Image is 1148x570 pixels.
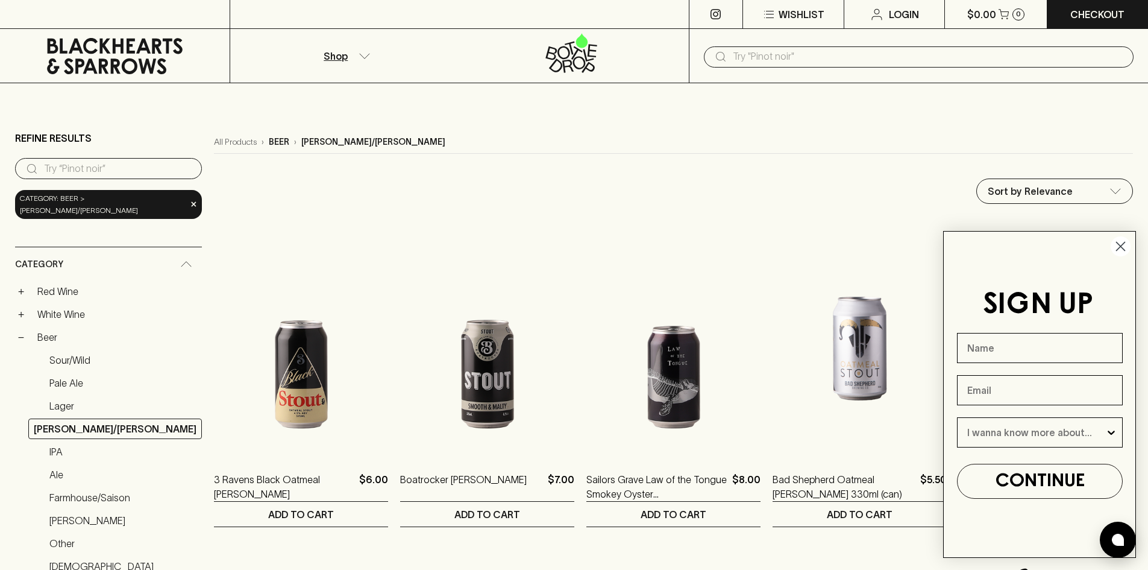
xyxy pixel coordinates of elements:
span: × [190,198,198,211]
input: Name [957,333,1123,363]
button: Close dialog [1110,236,1131,257]
p: Checkout [1070,7,1124,22]
span: SIGN UP [983,291,1093,319]
img: Sailors Grave Law of the Tongue Smokey Oyster Stout [586,243,761,454]
p: Wishlist [779,7,824,22]
button: Show Options [1105,418,1117,447]
input: Try "Pinot noir" [733,47,1124,66]
a: Red Wine [32,281,202,302]
span: Category: beer > [PERSON_NAME]/[PERSON_NAME] [20,192,187,217]
input: Email [957,375,1123,405]
p: Refine Results [15,131,92,145]
button: + [15,308,27,320]
button: ADD TO CART [214,502,388,527]
p: ⠀ [230,7,240,22]
p: › [262,136,264,148]
div: FLYOUT Form [931,219,1148,570]
a: Pale Ale [44,373,202,393]
p: ADD TO CART [454,507,520,522]
a: Lager [44,396,202,416]
a: Farmhouse/Saison [44,487,202,508]
a: Sailors Grave Law of the Tongue Smokey Oyster [PERSON_NAME] [586,472,727,501]
img: bubble-icon [1112,534,1124,546]
button: − [15,331,27,343]
p: ADD TO CART [641,507,706,522]
input: Try “Pinot noir” [44,159,192,179]
button: ADD TO CART [586,502,761,527]
p: $7.00 [548,472,574,501]
p: ADD TO CART [827,507,892,522]
p: 0 [1016,11,1021,17]
div: Sort by Relevance [977,179,1132,203]
button: Shop [230,29,460,83]
p: beer [269,136,289,148]
a: Sour/Wild [44,350,202,370]
img: 3 Ravens Black Oatmeal Stout [214,243,388,454]
button: ADD TO CART [400,502,574,527]
a: Beer [32,327,202,347]
button: CONTINUE [957,464,1123,499]
p: Sort by Relevance [988,184,1073,198]
button: ADD TO CART [773,502,947,527]
a: Ale [44,464,202,485]
p: Login [889,7,919,22]
div: Category [15,247,202,282]
img: Boatrocker Stout [400,243,574,454]
a: [PERSON_NAME]/[PERSON_NAME] [28,419,202,439]
p: Shop [324,49,348,63]
img: Bad Shepherd Oatmeal Stout 330ml (can) [773,243,947,454]
span: Category [15,257,63,272]
p: $6.00 [359,472,388,501]
input: I wanna know more about... [967,418,1105,447]
a: IPA [44,442,202,462]
p: › [294,136,296,148]
a: All Products [214,136,257,148]
p: $5.50 [920,472,947,501]
a: Bad Shepherd Oatmeal [PERSON_NAME] 330ml (can) [773,472,915,501]
a: 3 Ravens Black Oatmeal [PERSON_NAME] [214,472,354,501]
button: + [15,285,27,297]
p: [PERSON_NAME]/[PERSON_NAME] [301,136,445,148]
a: White Wine [32,304,202,325]
p: $8.00 [732,472,761,501]
p: $0.00 [967,7,996,22]
a: Boatrocker [PERSON_NAME] [400,472,527,501]
a: Other [44,533,202,554]
p: ADD TO CART [268,507,334,522]
a: [PERSON_NAME] [44,510,202,531]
